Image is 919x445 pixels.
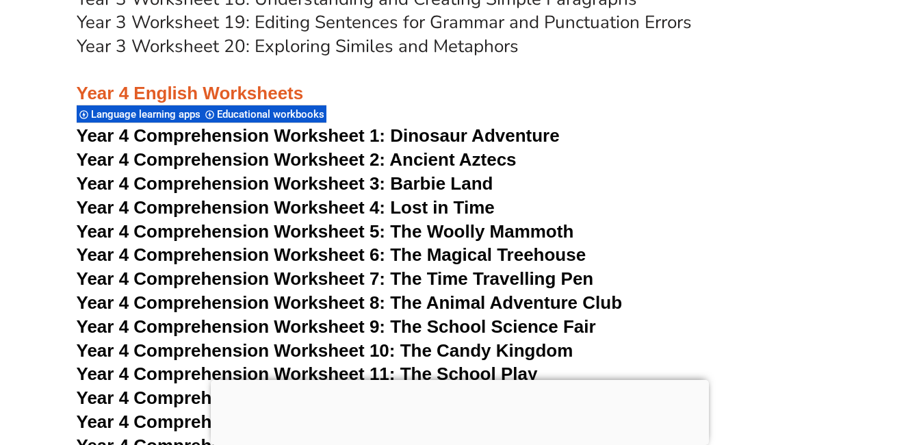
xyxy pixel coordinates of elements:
iframe: Advertisement [211,380,709,442]
span: Language learning apps [91,108,205,120]
a: Year 4 Comprehension Worksheet 8: The Animal Adventure Club [77,292,623,313]
a: Year 4 Comprehension Worksheet 9: The School Science Fair [77,316,596,337]
a: Year 4 Comprehension Worksheet 4: Lost in Time [77,197,495,218]
a: Year 4 Comprehension Worksheet 2: Ancient Aztecs [77,149,517,170]
div: Language learning apps [77,105,203,123]
a: Year 4 Comprehension Worksheet 13: The Lost Book [77,411,524,432]
a: Year 4 Comprehension Worksheet 10: The Candy Kingdom [77,340,573,361]
h3: Year 4 English Worksheets [77,59,843,105]
div: Educational workbooks [203,105,326,123]
span: Year 4 Comprehension Worksheet 1: [77,125,386,146]
span: Dinosaur Adventure [390,125,559,146]
a: Year 4 Comprehension Worksheet 1: Dinosaur Adventure [77,125,560,146]
span: Educational workbooks [217,108,328,120]
a: Year 4 Comprehension Worksheet 5: The Woolly Mammoth [77,221,574,242]
a: Year 4 Comprehension Worksheet 12: The Flying Adventure [77,387,582,408]
a: Year 4 Comprehension Worksheet 7: The Time Travelling Pen [77,268,594,289]
a: Year 4 Comprehension Worksheet 11: The School Play [77,364,538,384]
a: Year 3 Worksheet 20: Exploring Similes and Metaphors [77,34,519,58]
a: Year 4 Comprehension Worksheet 3: Barbie Land [77,173,493,194]
a: Year 4 Comprehension Worksheet 6: The Magical Treehouse [77,244,586,265]
a: Year 3 Worksheet 19: Editing Sentences for Grammar and Punctuation Errors [77,10,692,34]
